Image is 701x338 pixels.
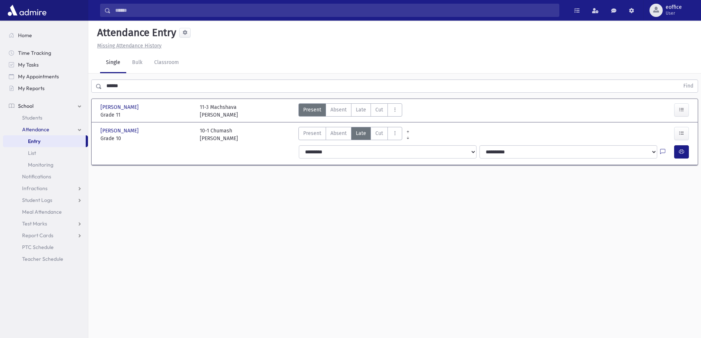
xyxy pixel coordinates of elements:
span: User [666,10,682,16]
img: AdmirePro [6,3,48,18]
span: Entry [28,138,40,145]
a: Student Logs [3,194,88,206]
input: Search [111,4,559,17]
button: Find [679,80,698,92]
a: Single [100,53,126,73]
span: Absent [330,106,347,114]
a: Notifications [3,171,88,182]
div: 10-1 Chumash [PERSON_NAME] [200,127,238,142]
span: Teacher Schedule [22,256,63,262]
span: Present [303,129,321,137]
a: Meal Attendance [3,206,88,218]
a: PTC Schedule [3,241,88,253]
div: 11-3 Machshava [PERSON_NAME] [200,103,238,119]
h5: Attendance Entry [94,26,176,39]
a: My Reports [3,82,88,94]
span: Grade 10 [100,135,192,142]
a: Home [3,29,88,41]
a: My Appointments [3,71,88,82]
span: List [28,150,36,156]
a: Monitoring [3,159,88,171]
a: Test Marks [3,218,88,230]
span: Report Cards [22,232,53,239]
span: Student Logs [22,197,52,203]
a: My Tasks [3,59,88,71]
span: My Reports [18,85,45,92]
span: Time Tracking [18,50,51,56]
a: List [3,147,88,159]
a: School [3,100,88,112]
span: Grade 11 [100,111,192,119]
div: AttTypes [298,127,402,142]
span: Monitoring [28,161,53,168]
a: Infractions [3,182,88,194]
span: Meal Attendance [22,209,62,215]
a: Entry [3,135,86,147]
a: Bulk [126,53,148,73]
span: Cut [375,129,383,137]
span: Infractions [22,185,47,192]
span: Notifications [22,173,51,180]
span: [PERSON_NAME] [100,103,140,111]
span: eoffice [666,4,682,10]
u: Missing Attendance History [97,43,162,49]
div: AttTypes [298,103,402,119]
a: Students [3,112,88,124]
span: Late [356,106,366,114]
a: Time Tracking [3,47,88,59]
span: Cut [375,106,383,114]
span: My Appointments [18,73,59,80]
span: Present [303,106,321,114]
span: Absent [330,129,347,137]
a: Teacher Schedule [3,253,88,265]
span: Students [22,114,42,121]
span: Test Marks [22,220,47,227]
span: PTC Schedule [22,244,54,250]
span: Late [356,129,366,137]
span: [PERSON_NAME] [100,127,140,135]
span: My Tasks [18,61,39,68]
span: Home [18,32,32,39]
a: Attendance [3,124,88,135]
a: Missing Attendance History [94,43,162,49]
span: Attendance [22,126,49,133]
a: Classroom [148,53,185,73]
span: School [18,103,33,109]
a: Report Cards [3,230,88,241]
